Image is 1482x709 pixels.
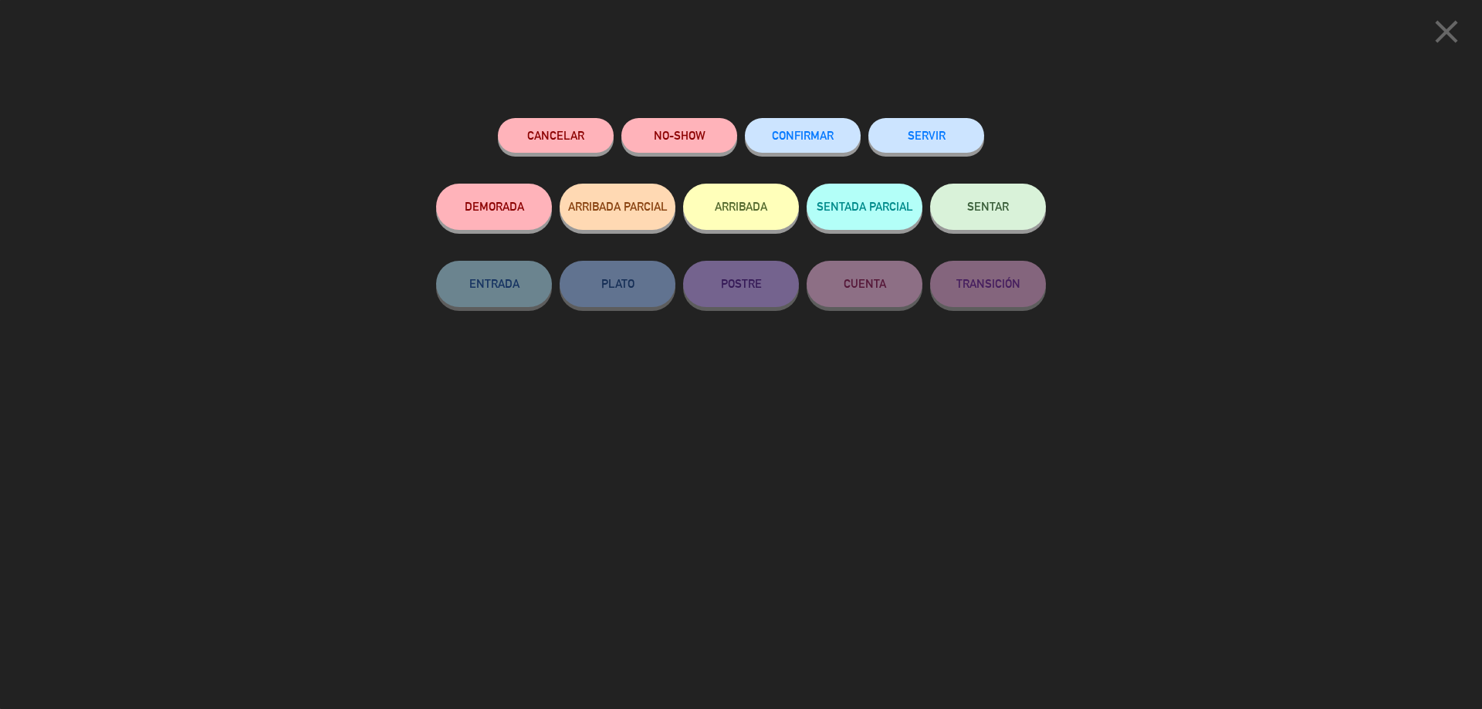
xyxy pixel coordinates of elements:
[621,118,737,153] button: NO-SHOW
[498,118,614,153] button: Cancelar
[807,184,922,230] button: SENTADA PARCIAL
[930,261,1046,307] button: TRANSICIÓN
[745,118,861,153] button: CONFIRMAR
[807,261,922,307] button: CUENTA
[930,184,1046,230] button: SENTAR
[683,184,799,230] button: ARRIBADA
[868,118,984,153] button: SERVIR
[683,261,799,307] button: POSTRE
[436,184,552,230] button: DEMORADA
[772,129,834,142] span: CONFIRMAR
[1427,12,1466,51] i: close
[436,261,552,307] button: ENTRADA
[560,184,675,230] button: ARRIBADA PARCIAL
[967,200,1009,213] span: SENTAR
[1423,12,1470,57] button: close
[568,200,668,213] span: ARRIBADA PARCIAL
[560,261,675,307] button: PLATO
